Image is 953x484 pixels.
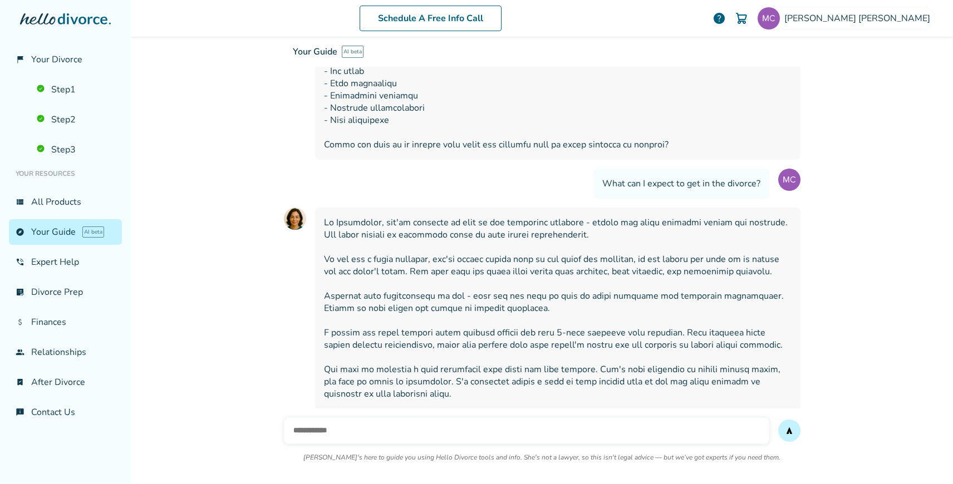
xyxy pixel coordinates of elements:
img: Cart [735,12,748,25]
a: Step1 [30,77,122,102]
span: Your Guide [293,46,337,58]
span: What can I expect to get in the divorce? [602,177,760,190]
a: Step2 [30,107,122,132]
a: exploreYour GuideAI beta [9,219,122,245]
img: Testing CA [758,7,780,29]
span: attach_money [16,318,24,327]
li: Your Resources [9,162,122,185]
a: attach_moneyFinances [9,309,122,335]
span: AI beta [82,226,104,238]
span: phone_in_talk [16,258,24,266]
button: send [778,419,800,442]
span: chat_info [16,408,24,417]
span: bookmark_check [16,378,24,387]
span: explore [16,228,24,236]
a: Schedule A Free Info Call [360,6,502,31]
a: help [713,12,726,25]
span: flag_2 [16,55,24,64]
img: User [778,169,800,191]
span: list_alt_check [16,288,24,297]
a: bookmark_checkAfter Divorce [9,369,122,395]
span: view_list [16,197,24,206]
a: chat_infoContact Us [9,399,122,425]
a: groupRelationships [9,339,122,365]
a: view_listAll Products [9,189,122,215]
span: [PERSON_NAME] [PERSON_NAME] [784,12,935,24]
span: AI beta [342,46,363,58]
a: list_alt_checkDivorce Prep [9,279,122,305]
a: phone_in_talkExpert Help [9,249,122,275]
a: Step3 [30,137,122,162]
span: send [785,426,794,435]
iframe: Chat Widget [897,431,953,484]
span: Your Divorce [31,53,82,66]
span: group [16,348,24,357]
a: flag_2Your Divorce [9,47,122,72]
img: AI Assistant [284,208,306,230]
p: [PERSON_NAME]'s here to guide you using Hello Divorce tools and info. She's not a lawyer, so this... [303,453,780,462]
span: Lo Ipsumdolor, sit'am consecte ad elit se doe temporinc utlabore - etdolo mag aliqu enimadmi veni... [324,216,792,424]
